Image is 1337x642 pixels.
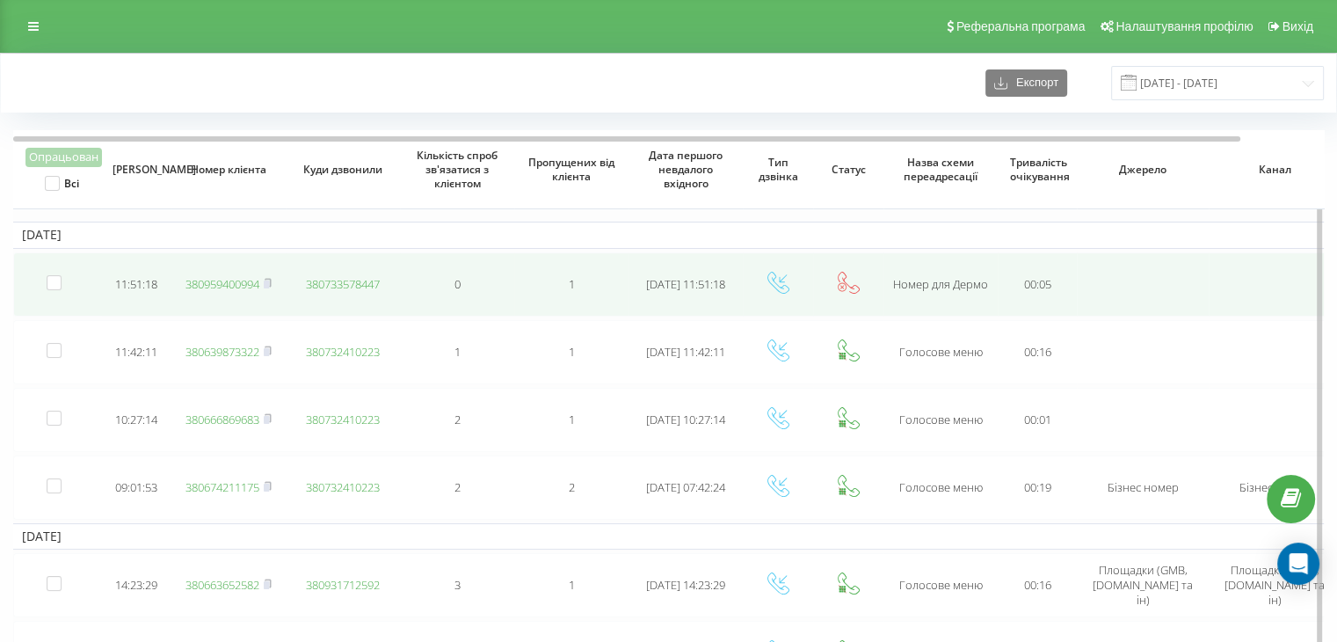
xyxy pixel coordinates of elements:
[185,577,259,593] a: 380663652582
[1224,163,1326,177] span: Канал
[101,456,171,520] td: 09:01:53
[306,344,380,360] a: 380732410223
[101,388,171,452] td: 10:27:14
[300,163,387,177] span: Куди дзвонили
[1077,553,1209,617] td: Площадки (GMB, [DOMAIN_NAME] та ін)
[897,156,985,183] span: Назва схеми переадресації
[454,577,461,593] span: 3
[1007,77,1058,90] span: Експорт
[754,156,802,183] span: Тип дзвінка
[646,276,725,292] span: [DATE] 11:51:18
[883,388,998,452] td: Голосове меню
[306,276,380,292] a: 380733578447
[185,479,259,495] a: 380674211175
[1010,156,1065,183] span: Тривалість очікування
[998,456,1077,520] td: 00:19
[113,163,160,177] span: [PERSON_NAME]
[1092,163,1195,177] span: Джерело
[414,149,501,190] span: Кількість спроб зв'язатися з клієнтом
[1277,543,1319,585] div: Open Intercom Messenger
[883,456,998,520] td: Голосове меню
[985,69,1067,97] button: Експорт
[528,156,615,183] span: Пропущених від клієнта
[101,553,171,617] td: 14:23:29
[45,176,79,191] label: Всі
[454,412,461,427] span: 2
[454,276,461,292] span: 0
[185,276,259,292] a: 380959400994
[569,276,575,292] span: 1
[306,577,380,593] a: 380931712592
[306,412,380,427] a: 380732410223
[101,252,171,317] td: 11:51:18
[454,479,461,495] span: 2
[998,388,1077,452] td: 00:01
[1077,456,1209,520] td: Бізнес номер
[569,577,575,593] span: 1
[185,163,272,177] span: Номер клієнта
[998,252,1077,317] td: 00:05
[883,320,998,384] td: Голосове меню
[646,344,725,360] span: [DATE] 11:42:11
[646,577,725,593] span: [DATE] 14:23:29
[956,19,1086,33] span: Реферальна програма
[998,320,1077,384] td: 00:16
[883,553,998,617] td: Голосове меню
[101,320,171,384] td: 11:42:11
[569,412,575,427] span: 1
[1115,19,1253,33] span: Налаштування профілю
[646,479,725,495] span: [DATE] 07:42:24
[646,412,725,427] span: [DATE] 10:27:14
[569,479,575,495] span: 2
[454,344,461,360] span: 1
[185,344,259,360] a: 380639873322
[883,252,998,317] td: Номер для Дермо
[306,479,380,495] a: 380732410223
[998,553,1077,617] td: 00:16
[185,412,259,427] a: 380666869683
[1283,19,1313,33] span: Вихід
[825,163,872,177] span: Статус
[569,344,575,360] span: 1
[643,149,730,190] span: Дата першого невдалого вхідного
